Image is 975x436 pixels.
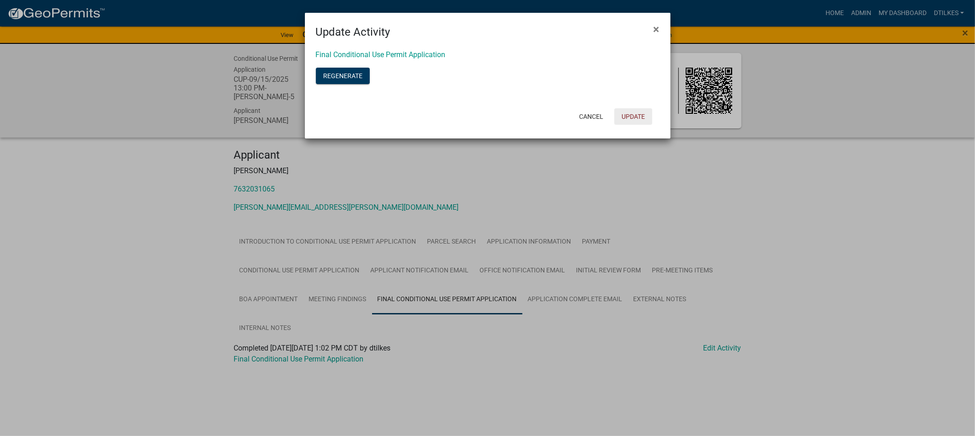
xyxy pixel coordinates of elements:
[316,50,446,59] a: Final Conditional Use Permit Application
[316,72,370,81] wm-modal-confirm: Regenerate
[316,68,370,84] button: Regenerate
[316,24,390,40] h4: Update Activity
[646,16,667,42] button: Close
[614,108,652,125] button: Update
[572,108,611,125] button: Cancel
[654,23,660,36] span: ×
